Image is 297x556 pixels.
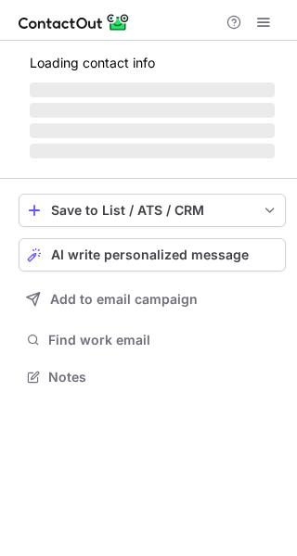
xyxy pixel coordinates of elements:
span: ‌ [30,144,275,158]
p: Loading contact info [30,56,275,70]
button: Notes [19,364,286,390]
span: Add to email campaign [50,292,198,307]
button: save-profile-one-click [19,194,286,227]
span: ‌ [30,123,275,138]
span: Find work email [48,332,278,348]
img: ContactOut v5.3.10 [19,11,130,33]
span: ‌ [30,82,275,97]
div: Save to List / ATS / CRM [51,203,253,218]
button: Find work email [19,327,286,353]
button: AI write personalized message [19,238,286,272]
span: Notes [48,369,278,385]
span: ‌ [30,103,275,118]
span: AI write personalized message [51,247,249,262]
button: Add to email campaign [19,283,286,316]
